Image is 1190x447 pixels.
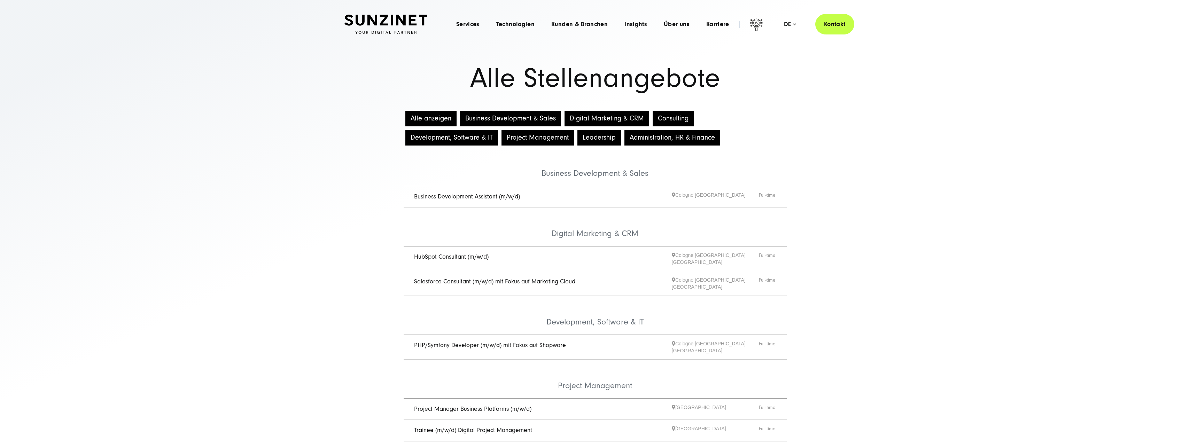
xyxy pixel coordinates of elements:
[653,111,694,126] button: Consulting
[404,207,787,246] li: Digital Marketing & CRM
[624,21,647,28] a: Insights
[706,21,729,28] a: Karriere
[672,276,759,290] span: Cologne [GEOGRAPHIC_DATA] [GEOGRAPHIC_DATA]
[414,405,531,413] a: Project Manager Business Platforms (m/w/d)
[501,130,574,146] button: Project Management
[759,425,776,436] span: Full-time
[414,253,489,260] a: HubSpot Consultant (m/w/d)
[759,191,776,202] span: Full-time
[496,21,535,28] a: Technologien
[664,21,690,28] a: Über uns
[414,342,566,349] a: PHP/Symfony Developer (m/w/d) mit Fokus auf Shopware
[759,276,776,290] span: Full-time
[672,340,759,354] span: Cologne [GEOGRAPHIC_DATA] [GEOGRAPHIC_DATA]
[577,130,621,146] button: Leadership
[405,130,498,146] button: Development, Software & IT
[759,404,776,415] span: Full-time
[815,14,854,34] a: Kontakt
[344,65,846,92] h1: Alle Stellenangebote
[405,111,457,126] button: Alle anzeigen
[460,111,561,126] button: Business Development & Sales
[624,130,720,146] button: Administration, HR & Finance
[456,21,480,28] a: Services
[672,425,759,436] span: [GEOGRAPHIC_DATA]
[759,340,776,354] span: Full-time
[759,252,776,266] span: Full-time
[414,193,520,200] a: Business Development Assistant (m/w/d)
[672,404,759,415] span: [GEOGRAPHIC_DATA]
[404,360,787,399] li: Project Management
[414,278,575,285] a: Salesforce Consultant (m/w/d) mit Fokus auf Marketing Cloud
[672,252,759,266] span: Cologne [GEOGRAPHIC_DATA] [GEOGRAPHIC_DATA]
[672,191,759,202] span: Cologne [GEOGRAPHIC_DATA]
[784,21,796,28] div: de
[565,111,649,126] button: Digital Marketing & CRM
[404,147,787,186] li: Business Development & Sales
[404,296,787,335] li: Development, Software & IT
[344,15,427,34] img: SUNZINET Full Service Digital Agentur
[551,21,608,28] a: Kunden & Branchen
[414,426,532,434] a: Trainee (m/w/d) Digital Project Management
